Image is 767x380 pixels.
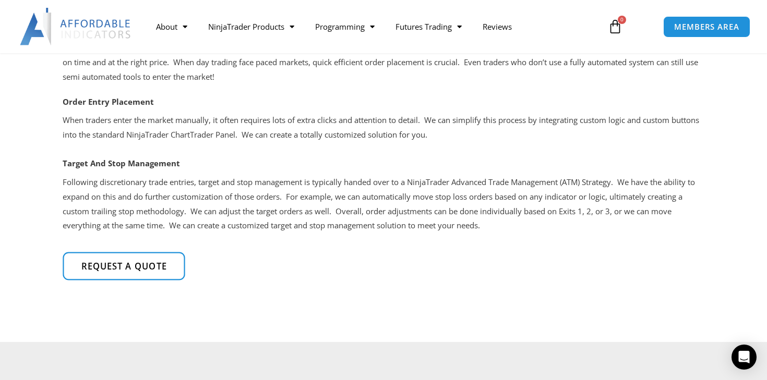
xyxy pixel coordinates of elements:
span: MEMBERS AREA [674,23,739,31]
a: About [146,15,198,39]
a: Programming [305,15,385,39]
a: 0 [592,11,638,42]
div: With NinjaTrader, there’s flexibility to build order execution tools outside of the fully automat... [63,41,704,84]
a: Reviews [472,15,522,39]
p: When traders enter the market manually, it often requires lots of extra clicks and attention to d... [63,113,704,142]
a: MEMBERS AREA [663,16,750,38]
strong: Order Entry Placement [63,96,154,107]
a: Futures Trading [385,15,472,39]
img: LogoAI | Affordable Indicators – NinjaTrader [20,8,132,45]
span: Request a quote [81,262,167,271]
a: Request a quote [63,252,185,280]
div: Open Intercom Messenger [732,345,757,370]
strong: Target And Stop Management [63,158,180,168]
a: NinjaTrader Products [198,15,305,39]
p: Following discretionary trade entries, target and stop management is typically handed over to a N... [63,175,704,233]
nav: Menu [146,15,598,39]
span: 0 [618,16,626,24]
